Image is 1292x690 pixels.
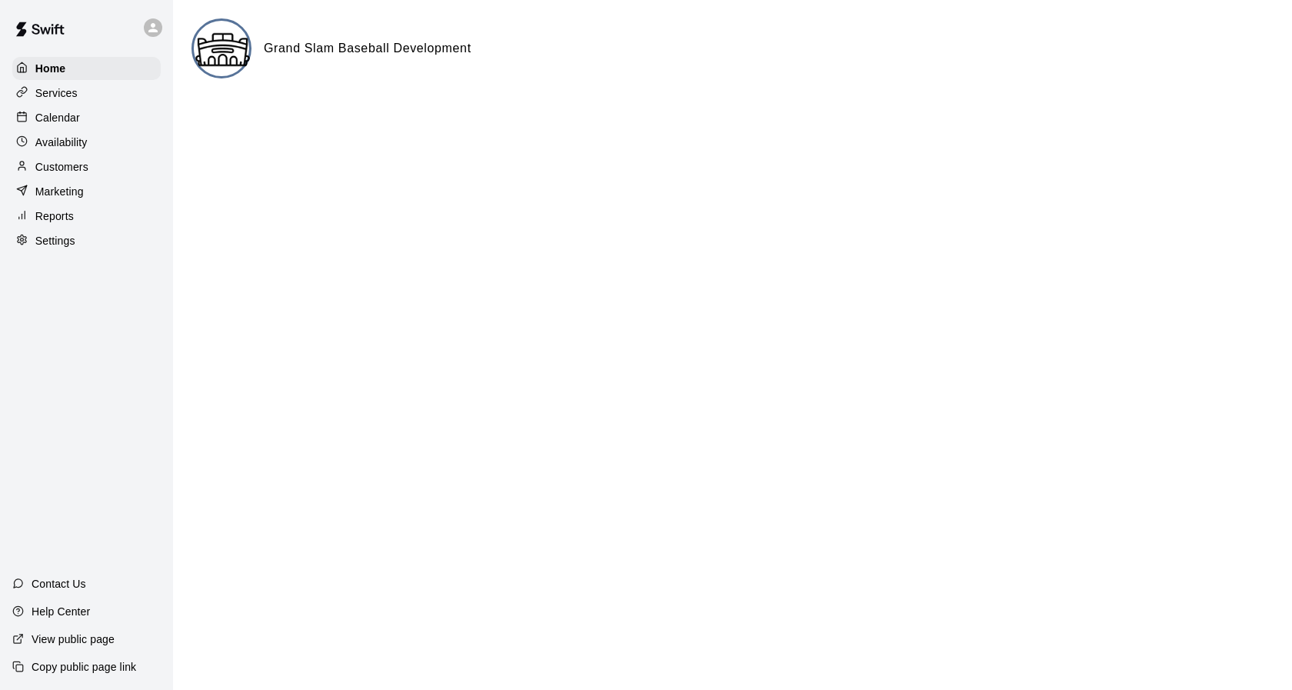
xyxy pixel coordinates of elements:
a: Settings [12,229,161,252]
p: Availability [35,135,88,150]
h6: Grand Slam Baseball Development [264,38,471,58]
p: Reports [35,208,74,224]
a: Home [12,57,161,80]
a: Services [12,82,161,105]
img: Grand Slam Baseball Development logo [194,21,251,78]
p: Contact Us [32,576,86,592]
p: Services [35,85,78,101]
p: Settings [35,233,75,248]
p: Customers [35,159,88,175]
p: Copy public page link [32,659,136,675]
a: Reports [12,205,161,228]
a: Calendar [12,106,161,129]
p: Help Center [32,604,90,619]
a: Marketing [12,180,161,203]
a: Customers [12,155,161,178]
p: Calendar [35,110,80,125]
p: Marketing [35,184,84,199]
a: Availability [12,131,161,154]
p: View public page [32,632,115,647]
p: Home [35,61,66,76]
